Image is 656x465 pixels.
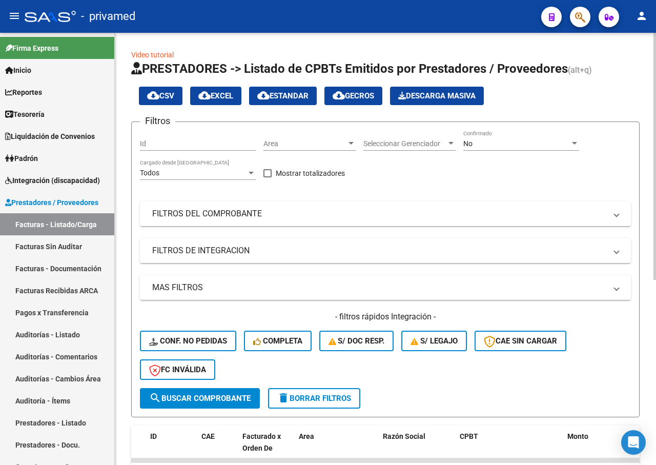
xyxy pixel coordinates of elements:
span: Descarga Masiva [398,91,476,100]
button: S/ legajo [401,331,467,351]
a: Video tutorial [131,51,174,59]
button: FC Inválida [140,359,215,380]
button: S/ Doc Resp. [319,331,394,351]
span: CAE SIN CARGAR [484,336,557,346]
span: - privamed [81,5,135,28]
span: CPBT [460,432,478,440]
mat-icon: cloud_download [147,89,159,102]
app-download-masive: Descarga masiva de comprobantes (adjuntos) [390,87,484,105]
span: Area [263,139,346,148]
mat-icon: cloud_download [198,89,211,102]
span: No [463,139,473,148]
span: Prestadores / Proveedores [5,197,98,208]
span: Completa [253,336,302,346]
mat-icon: person [635,10,648,22]
button: CSV [139,87,182,105]
mat-expansion-panel-header: FILTROS DE INTEGRACION [140,238,631,263]
span: Inicio [5,65,31,76]
mat-icon: cloud_download [257,89,270,102]
span: Buscar Comprobante [149,394,251,403]
button: EXCEL [190,87,241,105]
span: CAE [201,432,215,440]
div: Open Intercom Messenger [621,430,646,455]
span: Conf. no pedidas [149,336,227,346]
span: Tesorería [5,109,45,120]
mat-expansion-panel-header: FILTROS DEL COMPROBANTE [140,201,631,226]
button: Buscar Comprobante [140,388,260,409]
span: Estandar [257,91,309,100]
span: S/ Doc Resp. [329,336,385,346]
button: Descarga Masiva [390,87,484,105]
span: Mostrar totalizadores [276,167,345,179]
span: Todos [140,169,159,177]
button: Gecros [324,87,382,105]
span: FC Inválida [149,365,206,374]
span: Firma Express [5,43,58,54]
button: Conf. no pedidas [140,331,236,351]
span: ID [150,432,157,440]
span: Razón Social [383,432,425,440]
button: Estandar [249,87,317,105]
span: Liquidación de Convenios [5,131,95,142]
h3: Filtros [140,114,175,128]
span: CSV [147,91,174,100]
button: Completa [244,331,312,351]
span: S/ legajo [411,336,458,346]
span: Integración (discapacidad) [5,175,100,186]
button: Borrar Filtros [268,388,360,409]
span: (alt+q) [568,65,592,75]
mat-panel-title: FILTROS DEL COMPROBANTE [152,208,606,219]
button: CAE SIN CARGAR [475,331,566,351]
span: Reportes [5,87,42,98]
h4: - filtros rápidos Integración - [140,311,631,322]
span: PRESTADORES -> Listado de CPBTs Emitidos por Prestadores / Proveedores [131,62,568,76]
span: Padrón [5,153,38,164]
span: Borrar Filtros [277,394,351,403]
mat-panel-title: MAS FILTROS [152,282,606,293]
mat-expansion-panel-header: MAS FILTROS [140,275,631,300]
mat-panel-title: FILTROS DE INTEGRACION [152,245,606,256]
span: Area [299,432,314,440]
span: Monto [567,432,588,440]
span: EXCEL [198,91,233,100]
span: Gecros [333,91,374,100]
mat-icon: search [149,392,161,404]
mat-icon: menu [8,10,20,22]
span: Seleccionar Gerenciador [363,139,446,148]
mat-icon: cloud_download [333,89,345,102]
span: Facturado x Orden De [242,432,281,452]
mat-icon: delete [277,392,290,404]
